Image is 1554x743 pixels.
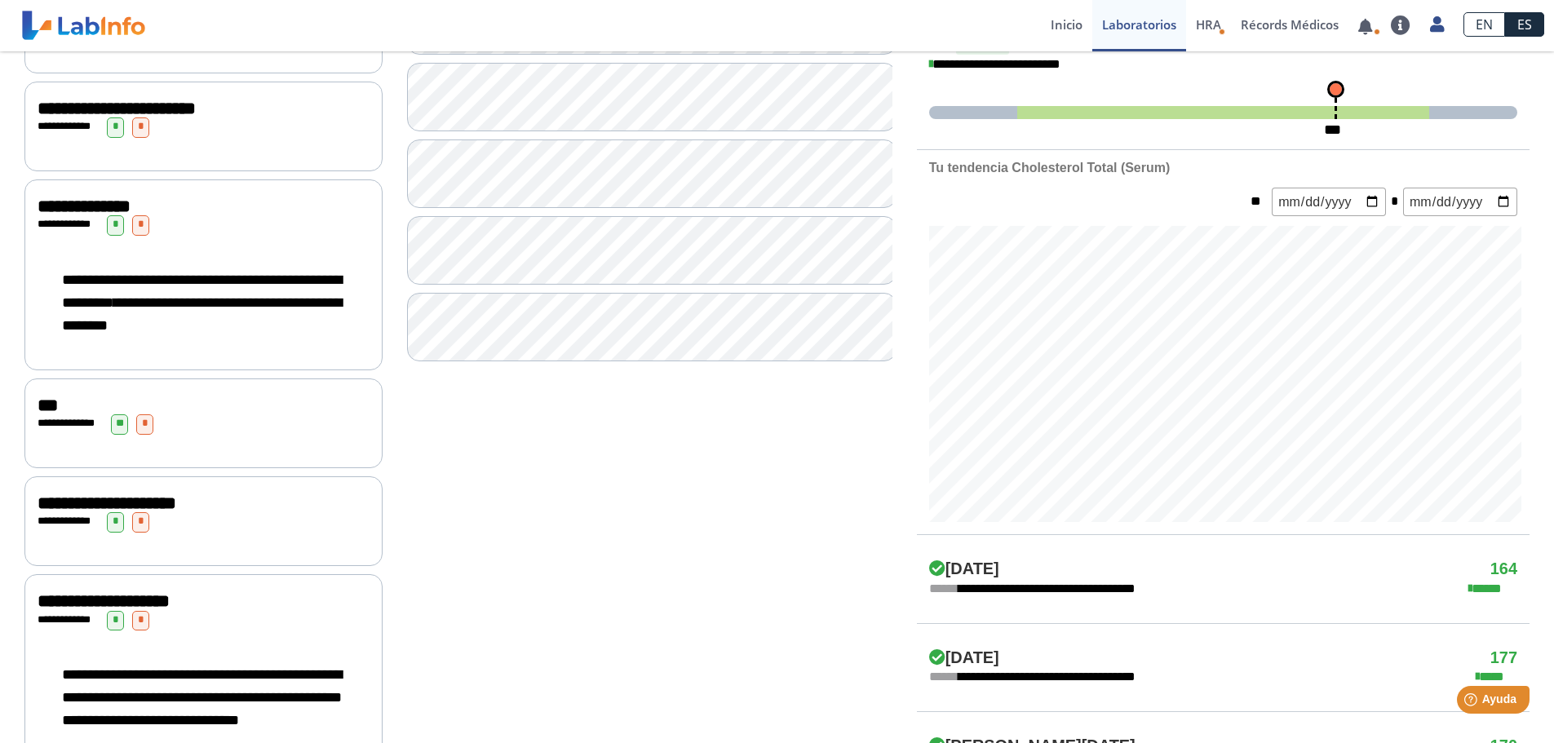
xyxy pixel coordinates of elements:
[929,161,1170,175] b: Tu tendencia Cholesterol Total (Serum)
[1196,16,1221,33] span: HRA
[1490,648,1517,668] h4: 177
[929,559,999,579] h4: [DATE]
[1409,679,1536,725] iframe: Help widget launcher
[1490,559,1517,579] h4: 164
[1272,188,1386,216] input: mm/dd/yyyy
[929,648,999,668] h4: [DATE]
[1463,12,1505,37] a: EN
[1403,188,1517,216] input: mm/dd/yyyy
[1505,12,1544,37] a: ES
